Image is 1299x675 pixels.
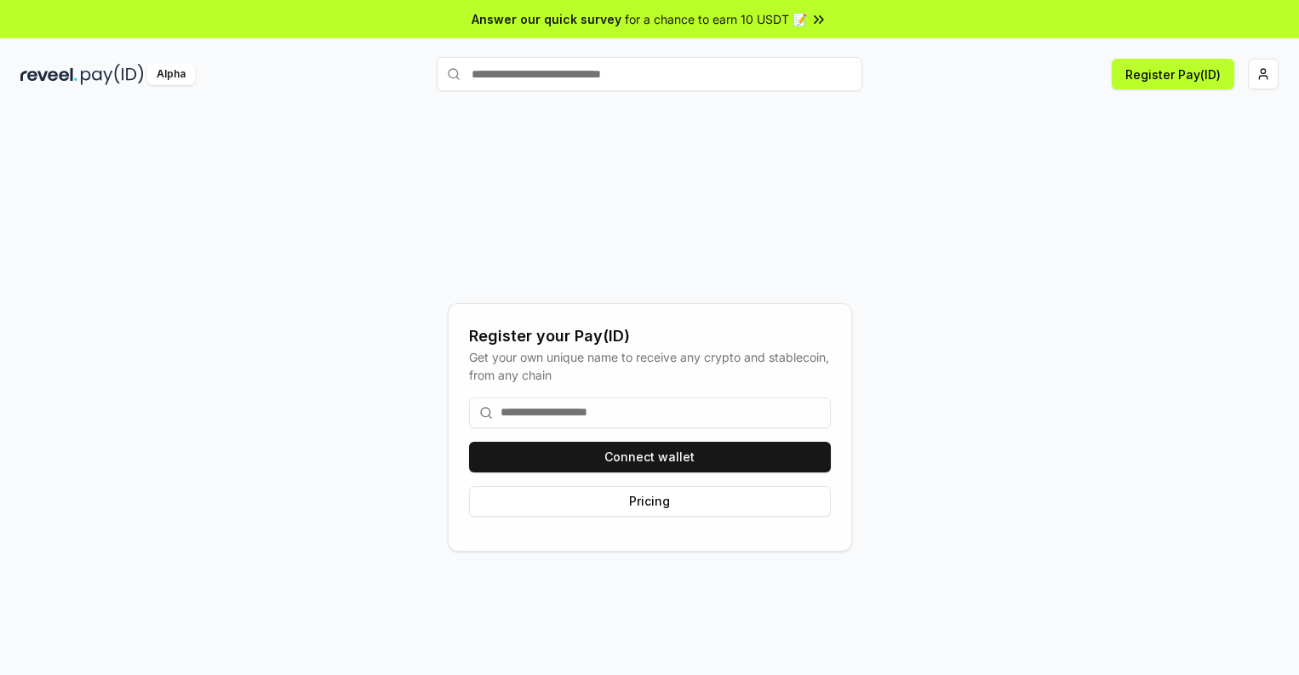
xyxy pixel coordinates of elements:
div: Register your Pay(ID) [469,324,831,348]
span: for a chance to earn 10 USDT 📝 [625,10,807,28]
span: Answer our quick survey [472,10,621,28]
img: pay_id [81,64,144,85]
div: Get your own unique name to receive any crypto and stablecoin, from any chain [469,348,831,384]
div: Alpha [147,64,195,85]
button: Pricing [469,486,831,517]
button: Connect wallet [469,442,831,472]
img: reveel_dark [20,64,77,85]
button: Register Pay(ID) [1112,59,1234,89]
